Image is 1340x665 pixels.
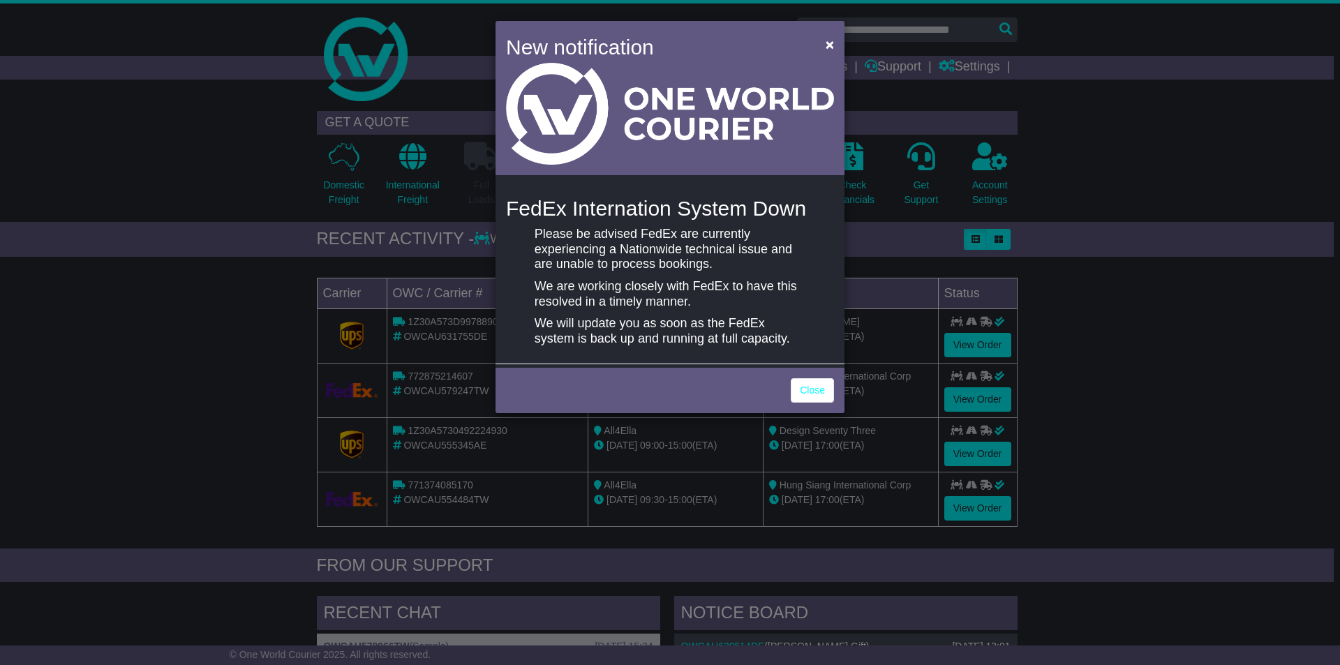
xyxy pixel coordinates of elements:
img: Light [506,63,834,165]
p: Please be advised FedEx are currently experiencing a Nationwide technical issue and are unable to... [535,227,805,272]
span: × [826,36,834,52]
a: Close [791,378,834,403]
p: We are working closely with FedEx to have this resolved in a timely manner. [535,279,805,309]
h4: FedEx Internation System Down [506,197,834,220]
h4: New notification [506,31,805,63]
p: We will update you as soon as the FedEx system is back up and running at full capacity. [535,316,805,346]
button: Close [819,30,841,59]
